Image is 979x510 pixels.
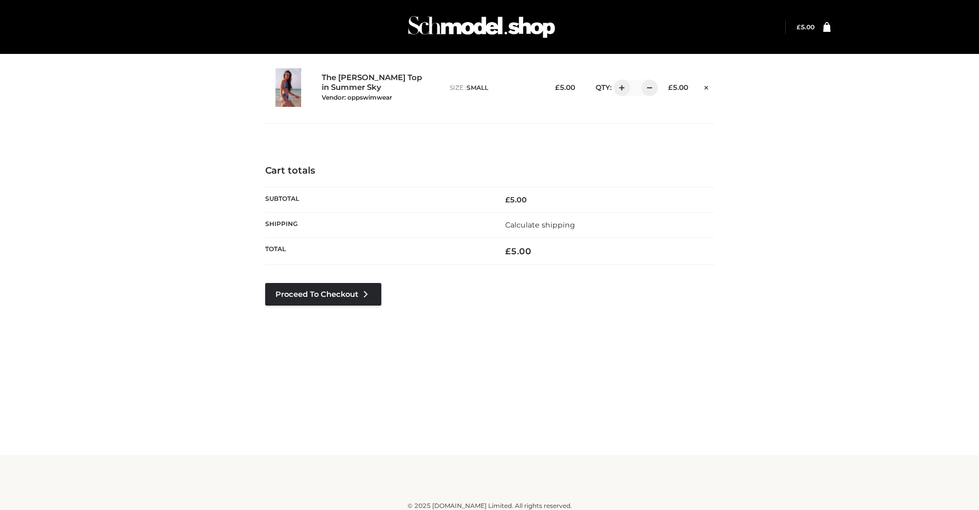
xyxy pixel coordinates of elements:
[797,23,801,31] span: £
[265,165,714,177] h4: Cart totals
[505,195,527,204] bdi: 5.00
[698,80,714,93] a: Remove this item
[797,23,815,31] bdi: 5.00
[322,93,392,101] small: Vendor: oppswimwear
[668,83,688,91] bdi: 5.00
[555,83,575,91] bdi: 5.00
[265,283,381,306] a: Proceed to Checkout
[265,212,490,237] th: Shipping
[505,246,531,256] bdi: 5.00
[450,83,538,92] p: size :
[555,83,560,91] span: £
[505,220,575,230] a: Calculate shipping
[404,7,559,47] img: Schmodel Admin 964
[505,195,510,204] span: £
[668,83,673,91] span: £
[797,23,815,31] a: £5.00
[467,84,488,91] span: SMALL
[322,73,428,102] a: The [PERSON_NAME] Top in Summer SkyVendor: oppswimwear
[585,80,651,96] div: QTY:
[505,246,511,256] span: £
[265,187,490,212] th: Subtotal
[265,238,490,265] th: Total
